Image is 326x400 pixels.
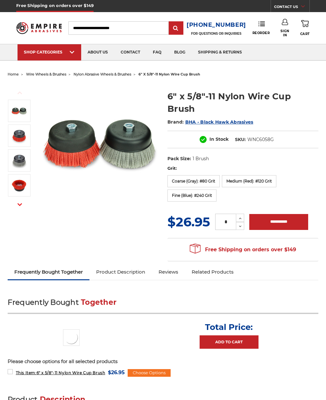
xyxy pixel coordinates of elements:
[8,298,79,307] span: Frequently Bought
[274,3,309,12] a: CONTACT US
[8,265,89,279] a: Frequently Bought Together
[167,165,318,172] label: Grit:
[190,243,296,256] span: Free Shipping on orders over $149
[170,22,182,35] input: Submit
[11,177,27,193] img: red nylon wire bristle cup brush 6 inch
[185,119,253,125] a: BHA - Black Hawk Abrasives
[11,153,27,168] img: 6" Nylon Cup Brush, gray coarse
[200,335,259,349] a: Add to Cart
[192,44,248,61] a: shipping & returns
[26,72,66,76] a: wire wheels & brushes
[89,265,152,279] a: Product Description
[167,155,191,162] dt: Pack Size:
[167,119,184,125] span: Brand:
[24,50,75,54] div: SHOP CATEGORIES
[152,265,185,279] a: Reviews
[8,358,319,365] p: Please choose options for all selected products
[247,136,274,143] dd: WNC6058G
[74,72,131,76] a: nylon abrasive wheels & brushes
[40,83,159,202] img: 6" x 5/8"-11 Nylon Wire Wheel Cup Brushes
[11,103,27,119] img: 6" x 5/8"-11 Nylon Wire Wheel Cup Brushes
[114,44,146,61] a: contact
[252,31,270,35] span: Reorder
[193,155,209,162] dd: 1 Brush
[209,136,229,142] span: In Stock
[235,136,246,143] dt: SKU:
[63,329,80,346] img: 6" x 5/8"-11 Nylon Wire Wheel Cup Brushes
[187,20,246,30] a: [PHONE_NUMBER]
[168,44,192,61] a: blog
[146,44,168,61] a: faq
[128,369,171,377] div: Choose Options
[8,72,19,76] a: home
[12,198,27,211] button: Next
[300,32,310,36] span: Cart
[81,298,117,307] span: Together
[12,86,27,100] button: Previous
[278,29,292,37] span: Sign In
[16,370,37,375] strong: This Item:
[187,32,246,36] p: FOR QUESTIONS OR INQUIRIES
[167,90,318,115] h1: 6" x 5/8"-11 Nylon Wire Cup Brush
[16,370,105,375] span: 6" x 5/8"-11 Nylon Wire Cup Brush
[138,72,200,76] span: 6" x 5/8"-11 nylon wire cup brush
[252,21,270,35] a: Reorder
[167,214,210,230] span: $26.95
[11,128,27,144] img: 6" Nylon Cup Brush, red medium
[185,265,240,279] a: Related Products
[205,322,253,332] p: Total Price:
[108,368,125,377] span: $26.95
[81,44,114,61] a: about us
[16,19,61,37] img: Empire Abrasives
[300,19,310,37] a: Cart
